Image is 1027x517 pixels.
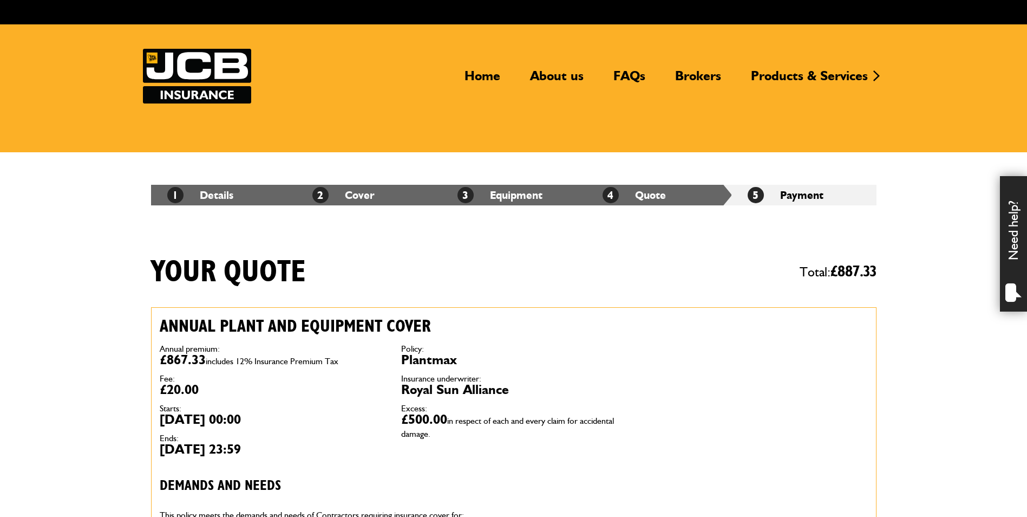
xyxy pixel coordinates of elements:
[743,68,876,93] a: Products & Services
[605,68,653,93] a: FAQs
[456,68,508,93] a: Home
[167,187,184,203] span: 1
[731,185,876,205] li: Payment
[586,185,731,205] li: Quote
[401,413,626,439] dd: £500.00
[522,68,592,93] a: About us
[800,260,876,285] span: Total:
[206,356,338,366] span: includes 12% Insurance Premium Tax
[401,374,626,383] dt: Insurance underwriter:
[457,189,542,202] a: 3Equipment
[160,383,385,396] dd: £20.00
[401,383,626,396] dd: Royal Sun Alliance
[401,416,614,439] span: in respect of each and every claim for accidental damage.
[160,404,385,413] dt: Starts:
[401,404,626,413] dt: Excess:
[167,189,233,202] a: 1Details
[151,254,306,290] h1: Your quote
[603,187,619,203] span: 4
[830,264,876,280] span: £
[667,68,729,93] a: Brokers
[312,189,375,202] a: 2Cover
[748,187,764,203] span: 5
[143,49,251,104] a: JCB Insurance Services
[160,374,385,383] dt: Fee:
[1000,176,1027,312] div: Need help?
[312,187,329,203] span: 2
[160,478,626,495] h3: Demands and needs
[401,353,626,366] dd: Plantmax
[143,49,251,104] img: JCB Insurance Services logo
[401,345,626,353] dt: Policy:
[160,316,626,337] h2: Annual plant and equipment cover
[457,187,474,203] span: 3
[838,264,876,280] span: 887.33
[160,434,385,443] dt: Ends:
[160,443,385,456] dd: [DATE] 23:59
[160,413,385,426] dd: [DATE] 00:00
[160,345,385,353] dt: Annual premium:
[160,353,385,366] dd: £867.33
